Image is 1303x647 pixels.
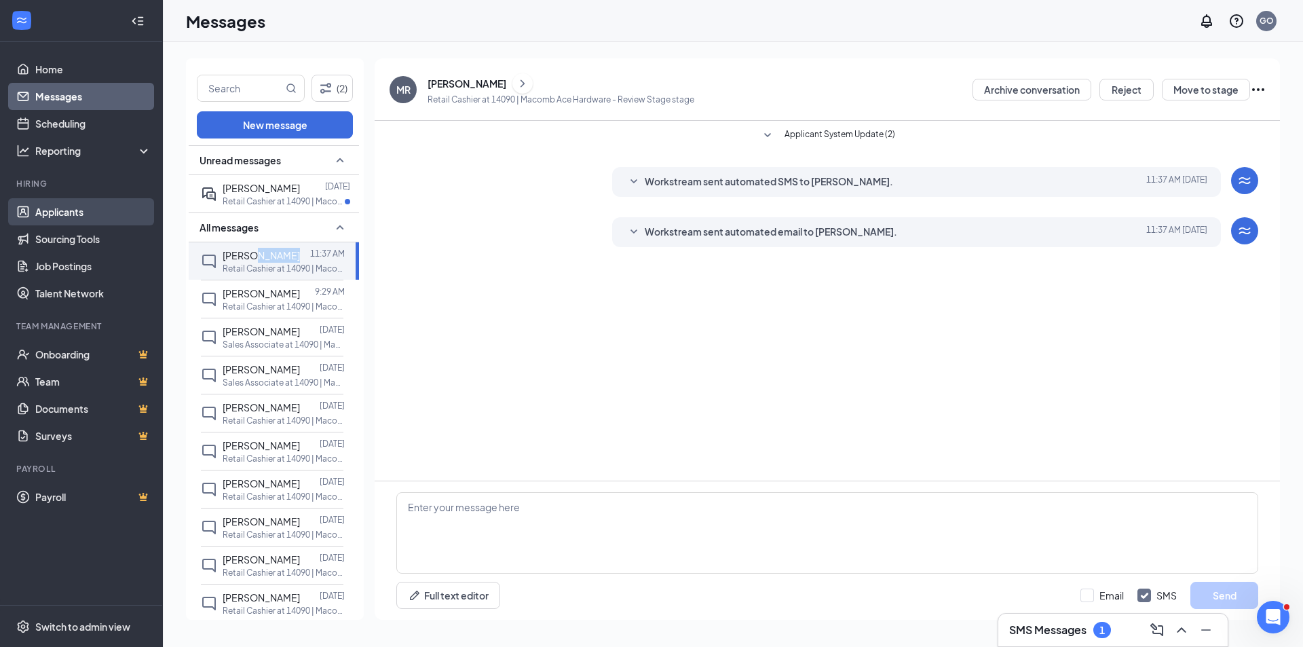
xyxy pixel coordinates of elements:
svg: SmallChevronDown [759,128,776,144]
a: Messages [35,83,151,110]
svg: WorkstreamLogo [15,14,29,27]
p: [DATE] [320,438,345,449]
span: [PERSON_NAME] [223,363,300,375]
span: Applicant System Update (2) [785,128,895,144]
span: [PERSON_NAME] [223,477,300,489]
h3: SMS Messages [1009,623,1087,637]
span: [PERSON_NAME] [223,182,300,194]
p: 9:29 AM [315,286,345,297]
button: Minimize [1195,619,1217,641]
div: [PERSON_NAME] [428,77,506,90]
button: Full text editorPen [396,582,500,609]
p: [DATE] [320,514,345,525]
svg: Ellipses [1250,81,1266,98]
p: [DATE] [320,400,345,411]
svg: Filter [318,80,334,96]
span: [PERSON_NAME] [223,591,300,604]
svg: Notifications [1198,13,1215,29]
span: [PERSON_NAME] [223,401,300,413]
div: Team Management [16,320,149,332]
svg: SmallChevronDown [626,174,642,190]
button: ChevronRight [512,73,533,94]
span: All messages [200,221,259,234]
p: Retail Cashier at 14090 | Macomb Ace Hardware [223,491,345,502]
a: SurveysCrown [35,422,151,449]
button: New message [197,111,353,138]
svg: ChatInactive [201,557,217,574]
div: Hiring [16,178,149,189]
span: [PERSON_NAME] [223,325,300,337]
svg: WorkstreamLogo [1236,172,1253,189]
svg: SmallChevronDown [626,224,642,240]
a: TeamCrown [35,368,151,395]
span: [PERSON_NAME] [223,249,300,261]
p: Retail Cashier at 14090 | Macomb Ace Hardware [223,567,345,578]
div: GO [1260,15,1274,26]
span: [DATE] 11:37 AM [1146,224,1207,240]
svg: ChatInactive [201,519,217,536]
p: [DATE] [320,552,345,563]
span: [PERSON_NAME] [223,553,300,566]
div: Switch to admin view [35,620,130,633]
p: Sales Associate at 14090 | Macomb Ace Hardware [223,377,345,388]
svg: ChatInactive [201,367,217,384]
span: Unread messages [200,153,281,167]
svg: ChatInactive [201,253,217,270]
svg: Collapse [131,14,145,28]
svg: SmallChevronUp [332,152,348,168]
svg: ChatInactive [201,595,217,612]
svg: ChatInactive [201,405,217,422]
p: Retail Cashier at 14090 | Macomb Ace Hardware - Review Stage stage [428,94,694,105]
input: Search [197,75,283,101]
button: ChevronUp [1171,619,1192,641]
p: 11:37 AM [310,248,345,259]
p: Retail Cashier at 14090 | Macomb Ace Hardware [223,301,345,312]
svg: SmallChevronUp [332,219,348,236]
a: Job Postings [35,253,151,280]
svg: Settings [16,620,30,633]
p: [DATE] [325,181,350,192]
a: Sourcing Tools [35,225,151,253]
button: Archive conversation [972,79,1091,100]
h1: Messages [186,10,265,33]
svg: MagnifyingGlass [286,83,297,94]
svg: ChatInactive [201,481,217,498]
p: [DATE] [320,324,345,335]
button: Reject [1099,79,1154,100]
p: Retail Cashier at 14090 | Macomb Ace Hardware [223,605,345,616]
div: MR [396,83,411,96]
p: Retail Cashier at 14090 | Macomb Ace Hardware [223,529,345,540]
span: Workstream sent automated SMS to [PERSON_NAME]. [645,174,893,190]
a: Applicants [35,198,151,225]
button: Filter (2) [311,75,353,102]
p: Retail Cashier at 14090 | Macomb Ace Hardware [223,415,345,426]
svg: ChatInactive [201,329,217,346]
div: Reporting [35,144,152,158]
svg: ActiveDoubleChat [201,186,217,202]
svg: Pen [408,589,421,602]
a: OnboardingCrown [35,341,151,368]
span: [PERSON_NAME] [223,439,300,451]
button: SmallChevronDownApplicant System Update (2) [759,128,895,144]
div: Payroll [16,463,149,475]
span: Workstream sent automated email to [PERSON_NAME]. [645,224,897,240]
p: Retail Cashier at 14090 | Macomb Ace Hardware [223,263,345,274]
p: Sales Associate at 14090 | Macomb Ace Hardware [223,339,345,350]
svg: Minimize [1198,622,1214,638]
button: ComposeMessage [1146,619,1168,641]
a: DocumentsCrown [35,395,151,422]
span: [DATE] 11:37 AM [1146,174,1207,190]
a: Home [35,56,151,83]
svg: WorkstreamLogo [1236,223,1253,239]
a: Talent Network [35,280,151,307]
svg: ChevronUp [1173,622,1190,638]
svg: Analysis [16,144,30,158]
p: [DATE] [320,476,345,487]
svg: ChatInactive [201,291,217,308]
svg: ComposeMessage [1149,622,1165,638]
a: Scheduling [35,110,151,137]
span: [PERSON_NAME] [223,515,300,528]
a: PayrollCrown [35,483,151,511]
p: Retail Cashier at 14090 | Macomb Ace Hardware [223,453,345,464]
p: Retail Cashier at 14090 | Macomb Ace Hardware [223,196,345,207]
